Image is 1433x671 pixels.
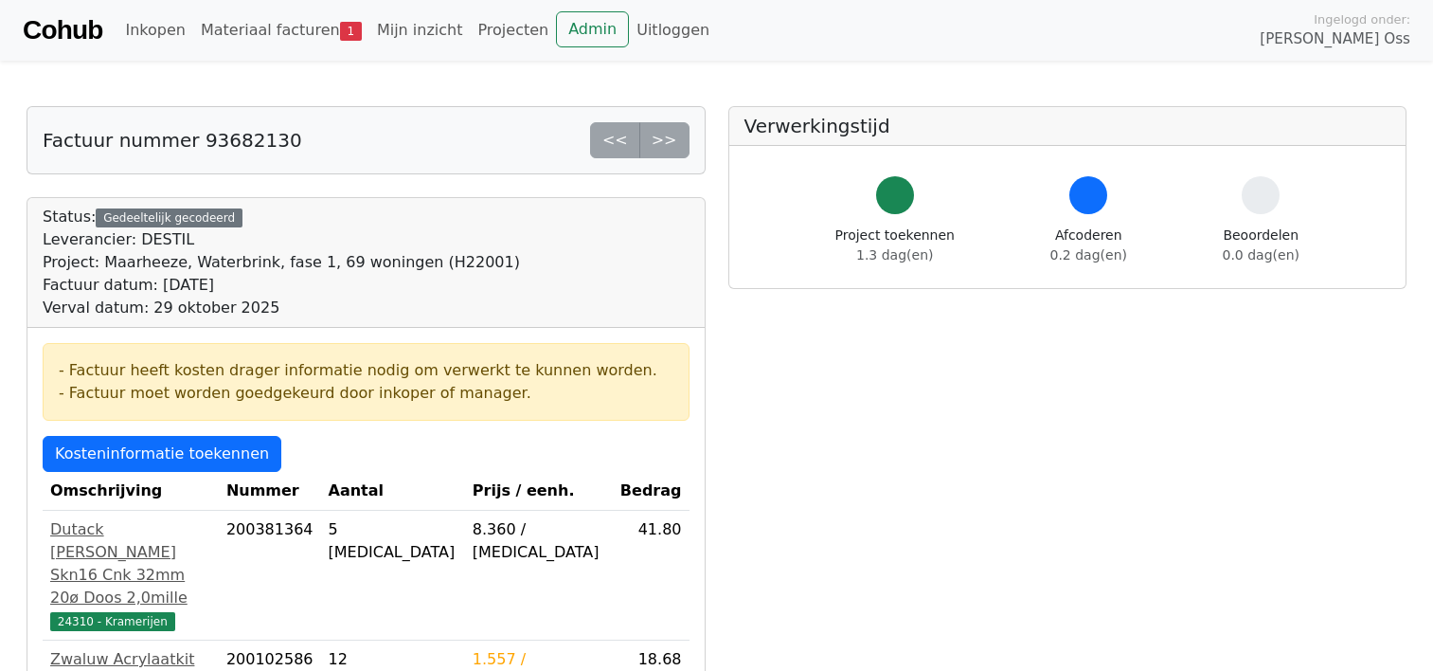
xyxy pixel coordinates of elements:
div: - Factuur heeft kosten drager informatie nodig om verwerkt te kunnen worden. [59,359,673,382]
a: Materiaal facturen1 [193,11,369,49]
h5: Factuur nummer 93682130 [43,129,302,152]
span: 1 [340,22,362,41]
td: 200381364 [219,511,321,641]
th: Nummer [219,472,321,511]
div: Status: [43,206,520,319]
th: Bedrag [613,472,690,511]
a: Projecten [470,11,556,49]
th: Omschrijving [43,472,219,511]
div: Dutack [PERSON_NAME] Skn16 Cnk 32mm 20ø Doos 2,0mille [50,518,211,609]
div: Gedeeltelijk gecodeerd [96,209,242,227]
div: Verval datum: 29 oktober 2025 [43,297,520,319]
span: 0.0 dag(en) [1223,247,1299,263]
div: Afcoderen [1050,226,1127,265]
th: Aantal [321,472,465,511]
span: 0.2 dag(en) [1050,247,1127,263]
div: Beoordelen [1223,226,1299,265]
a: Cohub [23,8,102,53]
div: 8.360 / [MEDICAL_DATA] [473,518,605,564]
a: Uitloggen [629,11,717,49]
td: 41.80 [613,511,690,641]
a: Admin [556,11,629,47]
span: 24310 - Kramerijen [50,612,175,631]
div: 5 [MEDICAL_DATA] [329,518,457,564]
h5: Verwerkingstijd [744,115,1391,137]
div: - Factuur moet worden goedgekeurd door inkoper of manager. [59,382,673,405]
th: Prijs / eenh. [465,472,613,511]
div: Project toekennen [835,226,955,265]
a: Dutack [PERSON_NAME] Skn16 Cnk 32mm 20ø Doos 2,0mille24310 - Kramerijen [50,518,211,632]
div: Project: Maarheeze, Waterbrink, fase 1, 69 woningen (H22001) [43,251,520,274]
span: [PERSON_NAME] Oss [1260,28,1410,50]
a: Mijn inzicht [369,11,471,49]
span: Ingelogd onder: [1314,10,1410,28]
div: Factuur datum: [DATE] [43,274,520,297]
span: 1.3 dag(en) [856,247,933,263]
a: Kosteninformatie toekennen [43,436,281,472]
a: Inkopen [117,11,192,49]
div: Leverancier: DESTIL [43,228,520,251]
